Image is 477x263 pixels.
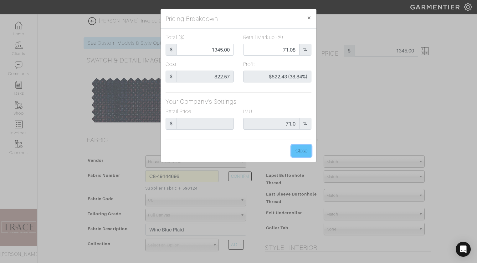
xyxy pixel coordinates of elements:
[299,44,311,56] span: %
[243,34,284,41] label: Retail Markup (%)
[243,44,300,56] input: Markup %
[243,108,252,115] label: IMU
[456,242,471,257] div: Open Intercom Messenger
[307,13,311,22] span: ×
[166,108,191,115] label: Retail Price
[302,9,316,27] button: Close
[166,61,177,68] label: Cost
[291,145,311,157] button: Close
[177,44,234,56] input: Unit Price
[166,71,177,82] span: $
[166,44,177,56] span: $
[166,98,311,105] h5: Your Company's Settings
[166,118,177,130] span: $
[166,34,185,41] label: Total ($)
[243,61,255,68] label: Profit
[166,14,218,23] h5: Pricing Breakdown
[299,118,311,130] span: %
